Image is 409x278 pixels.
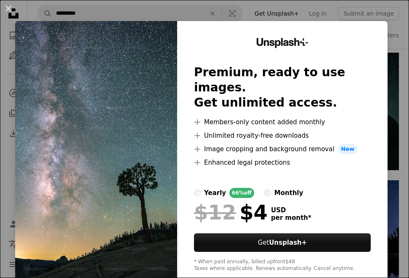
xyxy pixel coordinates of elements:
span: per month * [271,214,311,222]
input: yearly66%off [194,190,201,196]
span: New [338,144,358,154]
div: * When paid annually, billed upfront $48 Taxes where applicable. Renews automatically. Cancel any... [194,259,371,272]
div: $4 [194,201,268,223]
div: 66% off [229,188,254,198]
li: Unlimited royalty-free downloads [194,131,371,141]
h2: Premium, ready to use images. Get unlimited access. [194,65,371,110]
button: GetUnsplash+ [194,233,371,252]
li: Members-only content added monthly [194,117,371,127]
input: monthly [264,190,271,196]
span: $12 [194,201,236,223]
strong: Unsplash+ [269,239,307,246]
div: monthly [274,188,303,198]
div: yearly [204,188,226,198]
li: Enhanced legal protections [194,158,371,168]
li: Image cropping and background removal [194,144,371,154]
span: USD [271,206,311,214]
